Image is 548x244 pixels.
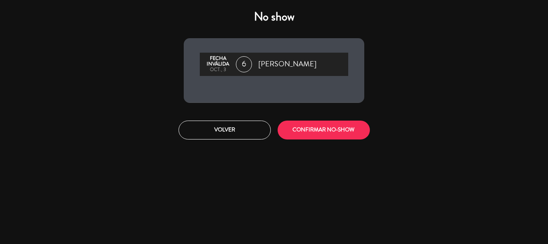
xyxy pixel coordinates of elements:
[204,56,232,67] div: Fecha inválida
[204,67,232,73] div: oct., 3
[236,56,252,72] span: 6
[278,121,370,139] button: CONFIRMAR NO-SHOW
[179,121,271,139] button: Volver
[258,58,317,70] span: [PERSON_NAME]
[184,10,364,24] h4: No show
